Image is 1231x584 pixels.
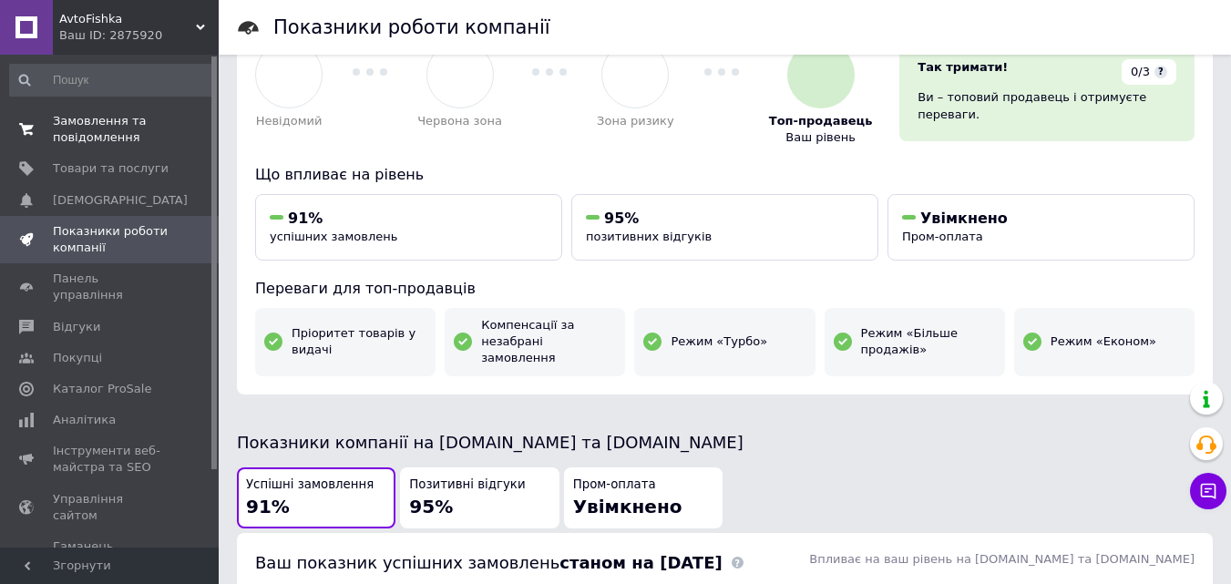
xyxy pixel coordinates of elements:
span: Управління сайтом [53,491,169,524]
span: Впливає на ваш рівень на [DOMAIN_NAME] та [DOMAIN_NAME] [809,552,1195,566]
span: Зона ризику [597,113,674,129]
span: [DEMOGRAPHIC_DATA] [53,192,188,209]
button: Позитивні відгуки95% [400,467,559,528]
span: ? [1154,66,1167,78]
span: Каталог ProSale [53,381,151,397]
button: Успішні замовлення91% [237,467,395,528]
button: Пром-оплатаУвімкнено [564,467,723,528]
button: 95%позитивних відгуків [571,194,878,261]
span: Переваги для топ-продавців [255,280,476,297]
span: Топ-продавець [769,113,873,129]
span: Успішні замовлення [246,476,374,494]
span: Аналітика [53,412,116,428]
span: Товари та послуги [53,160,169,177]
h1: Показники роботи компанії [273,16,550,38]
span: Ваш рівень [785,129,856,146]
span: Режим «Більше продажів» [861,325,996,358]
span: 91% [246,496,290,517]
b: станом на [DATE] [559,553,722,572]
span: Покупці [53,350,102,366]
span: Гаманець компанії [53,538,169,571]
span: Інструменти веб-майстра та SEO [53,443,169,476]
span: Пром-оплата [902,230,983,243]
span: Режим «Економ» [1051,333,1156,350]
span: Режим «Турбо» [671,333,767,350]
span: Показники роботи компанії [53,223,169,256]
span: Відгуки [53,319,100,335]
span: Ваш показник успішних замовлень [255,553,723,572]
span: позитивних відгуків [586,230,712,243]
span: успішних замовлень [270,230,397,243]
span: Замовлення та повідомлення [53,113,169,146]
span: Так тримати! [918,60,1008,74]
span: Позитивні відгуки [409,476,525,494]
span: 91% [288,210,323,227]
span: 95% [409,496,453,517]
span: Увімкнено [573,496,682,517]
span: Червона зона [417,113,502,129]
button: Чат з покупцем [1190,473,1226,509]
span: Увімкнено [920,210,1008,227]
img: :woman-shrugging: [278,64,301,87]
div: Ваш ID: 2875920 [59,27,219,44]
span: Що впливає на рівень [255,166,424,183]
img: :see_no_evil: [448,64,471,87]
span: Пріоритет товарів у видачі [292,325,426,358]
span: Пром-оплата [573,476,656,494]
div: Ви – топовий продавець і отримуєте переваги. [918,89,1176,122]
input: Пошук [9,64,215,97]
img: :disappointed_relieved: [624,64,647,87]
span: AvtoFishka [59,11,196,27]
button: УвімкненоПром-оплата [887,194,1195,261]
img: :rocket: [809,64,832,87]
span: 95% [604,210,639,227]
div: 0/3 [1122,59,1176,85]
span: Панель управління [53,271,169,303]
span: Показники компанії на [DOMAIN_NAME] та [DOMAIN_NAME] [237,433,744,452]
button: 91%успішних замовлень [255,194,562,261]
span: Невідомий [256,113,323,129]
span: Компенсації за незабрані замовлення [481,317,616,367]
